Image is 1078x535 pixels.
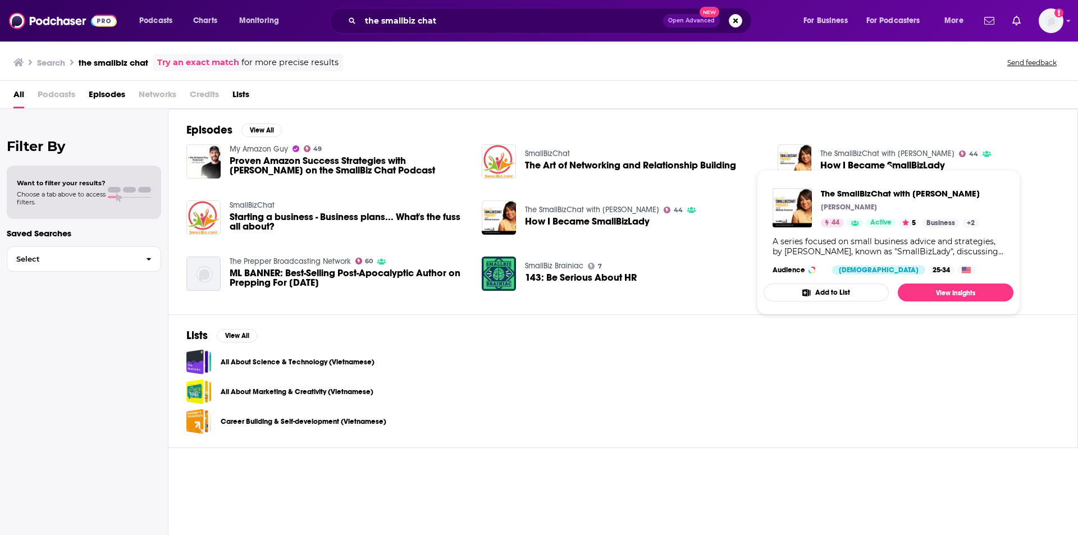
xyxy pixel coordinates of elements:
[773,188,812,227] a: The SmallBizChat with Melinda Emerson
[1039,8,1063,33] img: User Profile
[928,266,954,275] div: 25-34
[13,85,24,108] a: All
[232,85,249,108] span: Lists
[969,152,978,157] span: 44
[79,57,148,68] h3: the smallbiz chat
[186,328,208,342] h2: Lists
[899,218,919,227] button: 5
[221,386,373,398] a: All About Marketing & Creativity (Vietnamese)
[525,217,650,226] a: How I Became SmallBizLady
[230,268,469,287] a: ML BANNER: Best-Selling Post-Apocalyptic Author on Prepping For Tomorrow
[664,207,683,213] a: 44
[304,145,322,152] a: 49
[832,266,925,275] div: [DEMOGRAPHIC_DATA]
[157,56,239,69] a: Try an exact match
[221,356,374,368] a: All About Science & Technology (Vietnamese)
[186,144,221,179] img: Proven Amazon Success Strategies with Steven Pope on the SmallBiz Chat Podcast
[239,13,279,29] span: Monitoring
[821,188,980,199] a: The SmallBizChat with Melinda Emerson
[588,263,602,269] a: 7
[866,218,896,227] a: Active
[482,144,516,179] a: The Art of Networking and Relationship Building
[217,329,257,342] button: View All
[9,10,117,31] img: Podchaser - Follow, Share and Rate Podcasts
[778,144,812,179] img: How I Became SmallBizLady
[186,328,257,342] a: ListsView All
[866,13,920,29] span: For Podcasters
[525,273,637,282] a: 143: Be Serious About HR
[773,236,1004,257] div: A series focused on small business advice and strategies, by [PERSON_NAME], known as "SmallBizLad...
[17,190,106,206] span: Choose a tab above to access filters.
[962,218,979,227] a: +2
[674,208,683,213] span: 44
[944,13,963,29] span: More
[482,257,516,291] img: 143: Be Serious About HR
[525,161,736,170] a: The Art of Networking and Relationship Building
[241,56,339,69] span: for more precise results
[230,257,351,266] a: The Prepper Broadcasting Network
[186,123,232,137] h2: Episodes
[7,138,161,154] h2: Filter By
[959,150,978,157] a: 44
[598,264,602,269] span: 7
[186,379,212,404] a: All About Marketing & Creativity (Vietnamese)
[193,13,217,29] span: Charts
[7,228,161,239] p: Saved Searches
[241,124,282,137] button: View All
[525,205,659,214] a: The SmallBizChat with Melinda Emerson
[7,255,137,263] span: Select
[937,12,977,30] button: open menu
[700,7,720,17] span: New
[482,200,516,235] img: How I Became SmallBizLady
[186,257,221,291] a: ML BANNER: Best-Selling Post-Apocalyptic Author on Prepping For Tomorrow
[355,258,373,264] a: 60
[230,156,469,175] a: Proven Amazon Success Strategies with Steven Pope on the SmallBiz Chat Podcast
[230,156,469,175] span: Proven Amazon Success Strategies with [PERSON_NAME] on the SmallBiz Chat Podcast
[832,217,839,228] span: 44
[186,12,224,30] a: Charts
[1054,8,1063,17] svg: Add a profile image
[221,415,386,428] a: Career Building & Self-development (Vietnamese)
[525,149,570,158] a: SmallBizChat
[803,13,848,29] span: For Business
[186,409,212,434] a: Career Building & Self-development (Vietnamese)
[230,268,469,287] span: ML BANNER: Best-Selling Post-Apocalyptic Author on Prepping For [DATE]
[922,218,960,227] a: Business
[340,8,762,34] div: Search podcasts, credits, & more...
[37,57,65,68] h3: Search
[980,11,999,30] a: Show notifications dropdown
[820,161,945,170] a: How I Became SmallBizLady
[230,144,288,154] a: My Amazon Guy
[1039,8,1063,33] button: Show profile menu
[230,200,275,210] a: SmallBizChat
[821,188,980,199] span: The SmallBizChat with [PERSON_NAME]
[859,12,937,30] button: open menu
[1039,8,1063,33] span: Logged in as mindyn
[821,203,877,212] p: [PERSON_NAME]
[313,147,322,152] span: 49
[796,12,862,30] button: open menu
[898,283,1013,301] a: View Insights
[186,123,282,137] a: EpisodesView All
[1004,58,1060,67] button: Send feedback
[38,85,75,108] span: Podcasts
[820,149,954,158] a: The SmallBizChat with Melinda Emerson
[190,85,219,108] span: Credits
[7,246,161,272] button: Select
[186,200,221,235] img: Starting a business - Business plans... What's the fuss all about?
[870,217,892,228] span: Active
[230,212,469,231] a: Starting a business - Business plans... What's the fuss all about?
[89,85,125,108] a: Episodes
